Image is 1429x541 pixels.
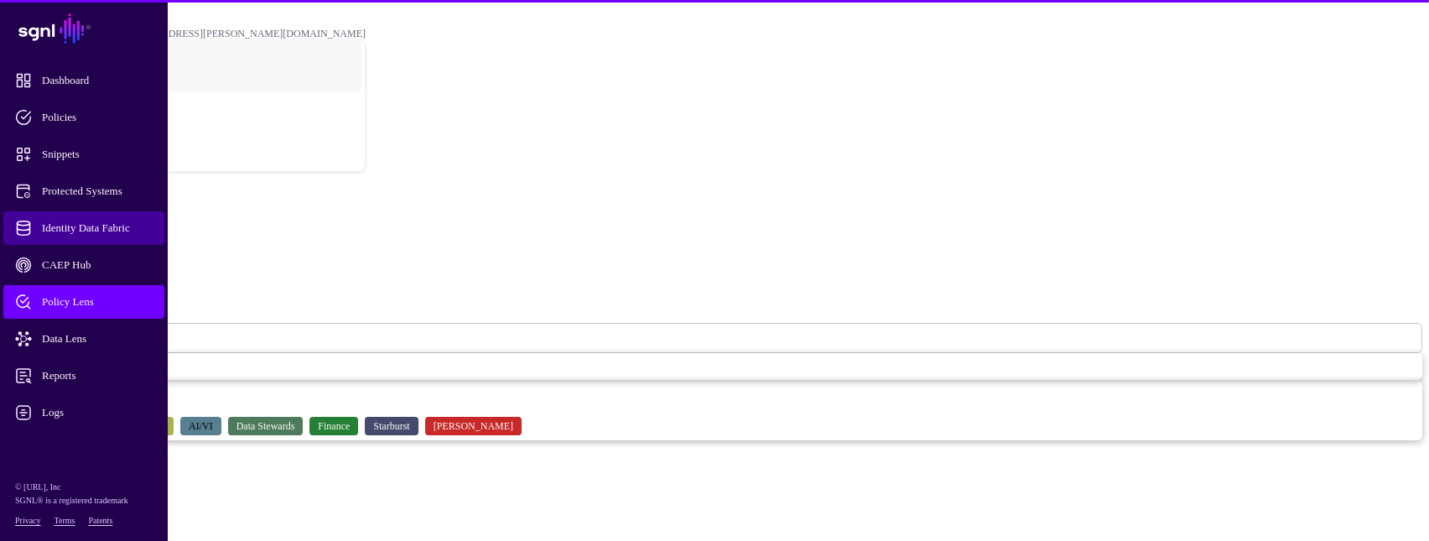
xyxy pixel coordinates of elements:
span: Policy Lens [15,294,179,310]
span: Snippets [15,146,179,163]
a: Policy Lens [3,285,164,319]
a: Admin [3,433,164,466]
span: Logs [15,404,179,421]
span: Starburst [373,420,409,432]
span: Protected Systems [15,183,179,200]
a: Protected Systems [3,174,164,208]
a: Snippets [3,138,164,171]
span: Data Lens [15,330,179,347]
a: Privacy [15,516,41,525]
a: SGNL [10,10,158,47]
a: Terms [55,516,75,525]
h2: Query 1 [7,268,1422,291]
p: SGNL® is a registered trademark [15,494,153,507]
span: AI/VI [189,420,213,432]
a: Data Lens [3,322,164,356]
span: Data Stewards [236,420,295,432]
a: Patents [88,516,112,525]
span: [PERSON_NAME] [434,420,513,432]
a: Reports [3,359,164,393]
span: Policies [15,109,179,126]
a: POC [34,87,365,141]
a: CAEP Hub [3,248,164,282]
a: Logs [3,396,164,429]
p: © [URL], Inc [15,481,153,494]
span: Finance [318,420,350,432]
span: Reports [15,367,179,384]
div: [PERSON_NAME][EMAIL_ADDRESS][PERSON_NAME][DOMAIN_NAME] [34,28,366,40]
h2: Policy Lens [7,197,1422,220]
span: CAEP Hub [15,257,179,273]
div: Log out [34,146,365,159]
span: Dashboard [15,72,179,89]
a: Policies [3,101,164,134]
a: Dashboard [3,64,164,97]
span: Identity Data Fabric [15,220,179,237]
a: Identity Data Fabric [3,211,164,245]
